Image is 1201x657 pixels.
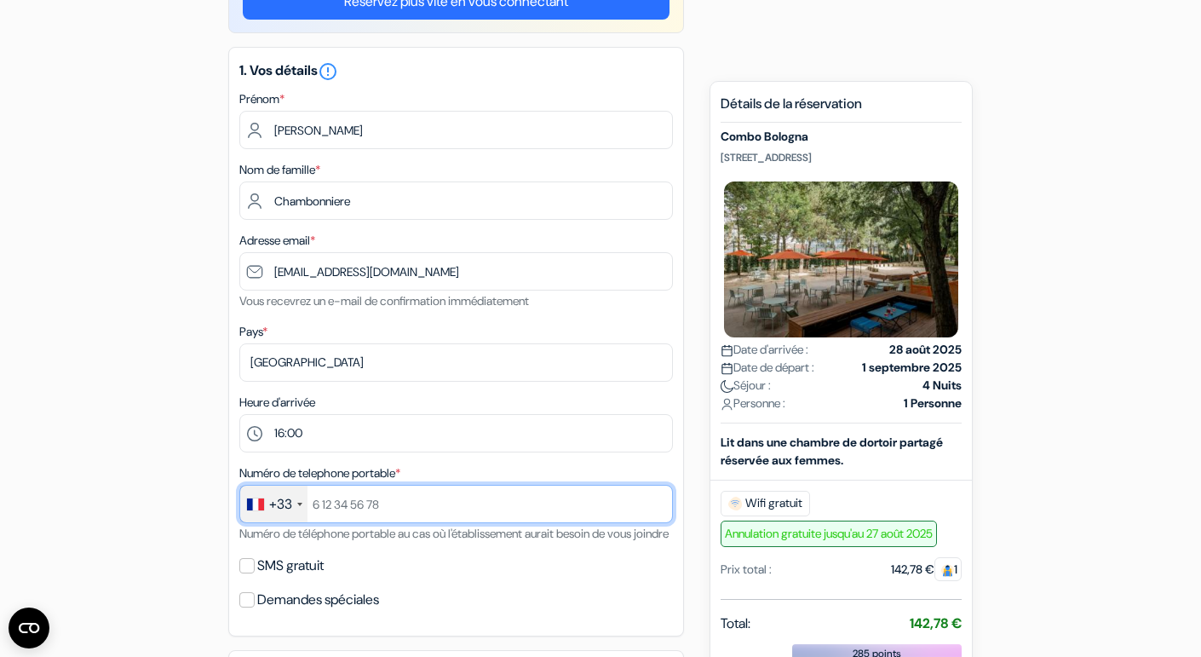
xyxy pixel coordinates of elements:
[239,526,669,541] small: Numéro de téléphone portable au cas où l'établissement aurait besoin de vous joindre
[239,182,673,220] input: Entrer le nom de famille
[941,564,954,577] img: guest.svg
[318,61,338,82] i: error_outline
[721,521,937,547] span: Annulation gratuite jusqu'au 27 août 2025
[239,111,673,149] input: Entrez votre prénom
[721,561,772,579] div: Prix total :
[910,614,962,632] strong: 142,78 €
[934,557,962,581] span: 1
[721,130,962,144] h5: Combo Bologna
[862,359,962,377] strong: 1 septembre 2025
[9,608,49,648] button: Ouvrir le widget CMP
[721,491,810,516] span: Wifi gratuit
[239,252,673,291] input: Entrer adresse e-mail
[922,377,962,395] strong: 4 Nuits
[721,377,771,395] span: Séjour :
[889,341,962,359] strong: 28 août 2025
[239,293,529,308] small: Vous recevrez un e-mail de confirmation immédiatement
[239,161,320,179] label: Nom de famille
[721,614,750,634] span: Total:
[239,61,673,82] h5: 1. Vos détails
[721,362,733,375] img: calendar.svg
[269,494,292,515] div: +33
[239,394,315,412] label: Heure d'arrivée
[240,486,307,522] div: France: +33
[721,341,808,359] span: Date d'arrivée :
[239,485,673,523] input: 6 12 34 56 78
[721,398,733,411] img: user_icon.svg
[721,359,814,377] span: Date de départ :
[721,395,785,412] span: Personne :
[721,344,733,357] img: calendar.svg
[721,380,733,393] img: moon.svg
[239,323,267,341] label: Pays
[721,95,962,123] h5: Détails de la réservation
[239,464,400,482] label: Numéro de telephone portable
[239,232,315,250] label: Adresse email
[257,554,324,578] label: SMS gratuit
[721,435,943,468] b: Lit dans une chambre de dortoir partagé réservée aux femmes.
[721,151,962,164] p: [STREET_ADDRESS]
[257,588,379,612] label: Demandes spéciales
[728,497,742,510] img: free_wifi.svg
[891,561,962,579] div: 142,78 €
[239,90,284,108] label: Prénom
[904,395,962,412] strong: 1 Personne
[318,61,338,79] a: error_outline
